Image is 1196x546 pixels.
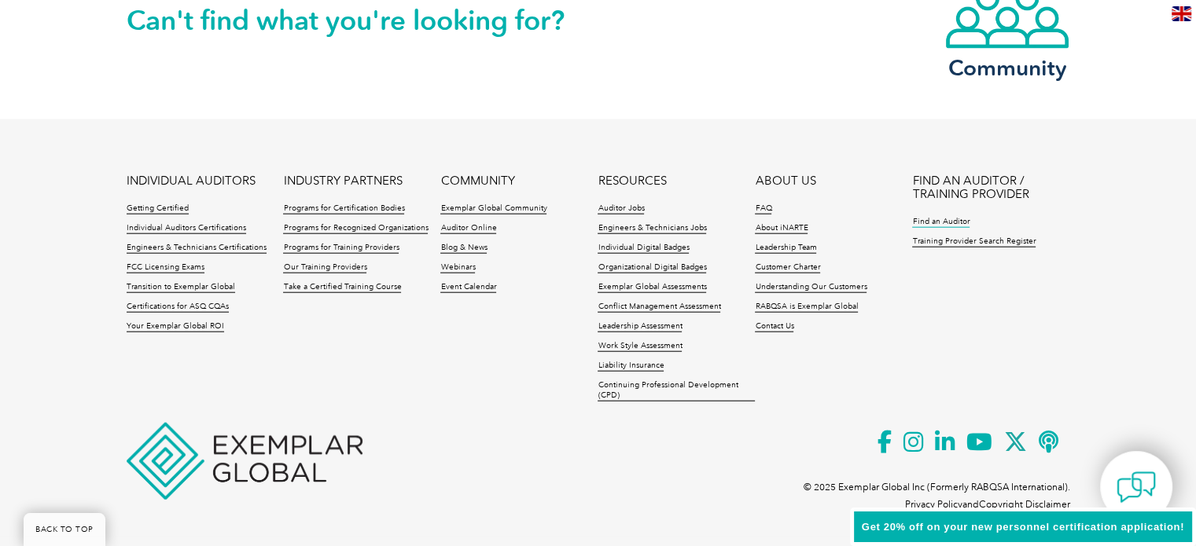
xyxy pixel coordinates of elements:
p: and [905,496,1070,513]
a: Individual Digital Badges [598,243,689,254]
a: Certifications for ASQ CQAs [127,302,229,313]
a: Our Training Providers [283,262,366,273]
a: Getting Certified [127,203,189,214]
a: Webinars [440,262,475,273]
a: Your Exemplar Global ROI [127,321,224,332]
a: COMMUNITY [440,174,514,188]
a: RABQSA is Exemplar Global [755,302,858,313]
a: Auditor Online [440,223,496,234]
a: Auditor Jobs [598,203,644,214]
a: Organizational Digital Badges [598,262,706,273]
a: Event Calendar [440,282,496,293]
a: Work Style Assessment [598,341,682,352]
a: FIND AN AUDITOR / TRAINING PROVIDER [912,174,1069,201]
a: Understanding Our Customers [755,282,867,293]
a: INDIVIDUAL AUDITORS [127,174,256,188]
a: ABOUT US [755,174,815,188]
a: Conflict Management Assessment [598,302,720,313]
a: Continuing Professional Development (CPD) [598,380,755,401]
img: Exemplar Global [127,423,362,500]
a: About iNARTE [755,223,808,234]
a: FCC Licensing Exams [127,262,204,273]
a: BACK TO TOP [24,513,105,546]
a: Copyright Disclaimer [979,499,1070,510]
a: Blog & News [440,243,487,254]
a: Take a Certified Training Course [283,282,401,293]
a: Transition to Exemplar Global [127,282,235,293]
h2: Can't find what you're looking for? [127,8,598,33]
a: Programs for Training Providers [283,243,399,254]
a: Privacy Policy [905,499,962,510]
span: Get 20% off on your new personnel certification application! [862,521,1184,533]
a: Contact Us [755,321,793,332]
a: Leadership Assessment [598,321,682,332]
a: Leadership Team [755,243,816,254]
img: en [1172,6,1191,21]
a: Programs for Certification Bodies [283,203,404,214]
img: contact-chat.png [1117,467,1156,507]
a: FAQ [755,203,771,214]
a: Exemplar Global Assessments [598,282,706,293]
h3: Community [944,58,1070,78]
a: Customer Charter [755,262,820,273]
a: INDUSTRY PARTNERS [283,174,402,188]
a: Training Provider Search Register [912,236,1036,247]
a: Find an Auditor [912,217,970,228]
a: Programs for Recognized Organizations [283,223,428,234]
a: RESOURCES [598,174,666,188]
a: Exemplar Global Community [440,203,546,214]
a: Liability Insurance [598,361,664,372]
a: Individual Auditors Certifications [127,223,246,234]
p: © 2025 Exemplar Global Inc (Formerly RABQSA International). [804,478,1070,496]
a: Engineers & Technicians Jobs [598,223,706,234]
a: Engineers & Technicians Certifications [127,243,267,254]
